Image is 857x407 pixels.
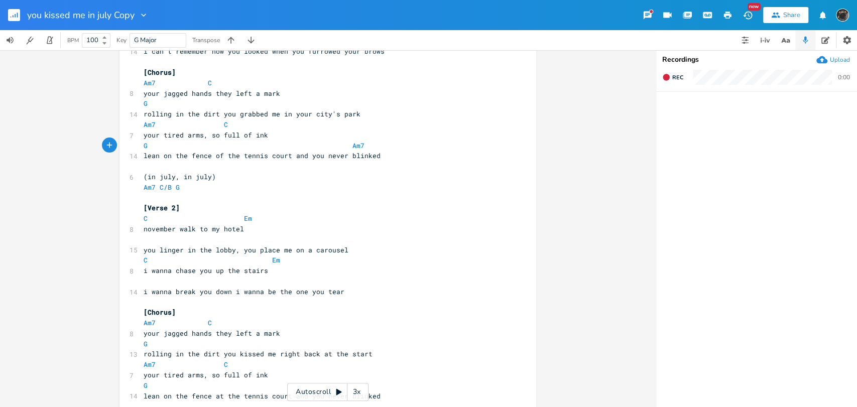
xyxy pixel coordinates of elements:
[144,68,176,77] span: [Chorus]
[144,78,156,87] span: Am7
[783,11,800,20] div: Share
[287,383,369,401] div: Autoscroll
[144,360,156,369] span: Am7
[272,255,280,264] span: Em
[224,360,228,369] span: C
[144,308,176,317] span: [Chorus]
[347,383,365,401] div: 3x
[144,339,148,348] span: G
[144,172,216,181] span: (in july, in july)
[352,141,364,150] span: Am7
[816,54,850,65] button: Upload
[838,74,850,80] div: 0:00
[144,141,148,150] span: G
[658,69,687,85] button: Rec
[208,318,212,327] span: C
[144,381,148,390] span: G
[208,78,212,87] span: C
[830,56,850,64] div: Upload
[144,120,156,129] span: Am7
[27,11,135,20] span: you kissed me in july Copy
[662,56,851,63] div: Recordings
[144,266,268,275] span: i wanna chase you up the stairs
[116,37,127,43] div: Key
[836,9,849,22] img: August Tyler Gallant
[672,74,683,81] span: Rec
[134,36,157,45] span: G Major
[144,287,344,296] span: i wanna break you down i wanna be the one you tear
[144,349,373,358] span: rolling in the dirt you kissed me right back at the start
[738,6,758,24] button: New
[144,109,360,118] span: rolling in the dirt you grabbed me in your city's park
[144,329,280,338] span: your jagged hands they left a mark
[144,203,180,212] span: [Verse 2]
[748,3,761,11] div: New
[144,89,280,98] span: your jagged hands they left a mark
[160,183,172,192] span: C/B
[144,255,148,264] span: C
[144,370,268,379] span: your tired arms, so full of ink
[144,183,156,192] span: Am7
[144,151,381,160] span: lean on the fence of the tennis court and you never blinked
[144,130,268,140] span: your tired arms, so full of ink
[144,391,381,400] span: lean on the fence at the tennis court and you never blinked
[192,37,220,43] div: Transpose
[144,318,156,327] span: Am7
[176,183,180,192] span: G
[224,120,228,129] span: C
[67,38,79,43] div: BPM
[144,214,148,223] span: C
[144,245,348,254] span: you linger in the lobby, you place me on a carousel
[244,214,252,223] span: Em
[144,99,148,108] span: G
[144,224,244,233] span: november walk to my hotel
[144,47,385,56] span: i can't remember how you looked when you furrowed your brows
[763,7,808,23] button: Share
